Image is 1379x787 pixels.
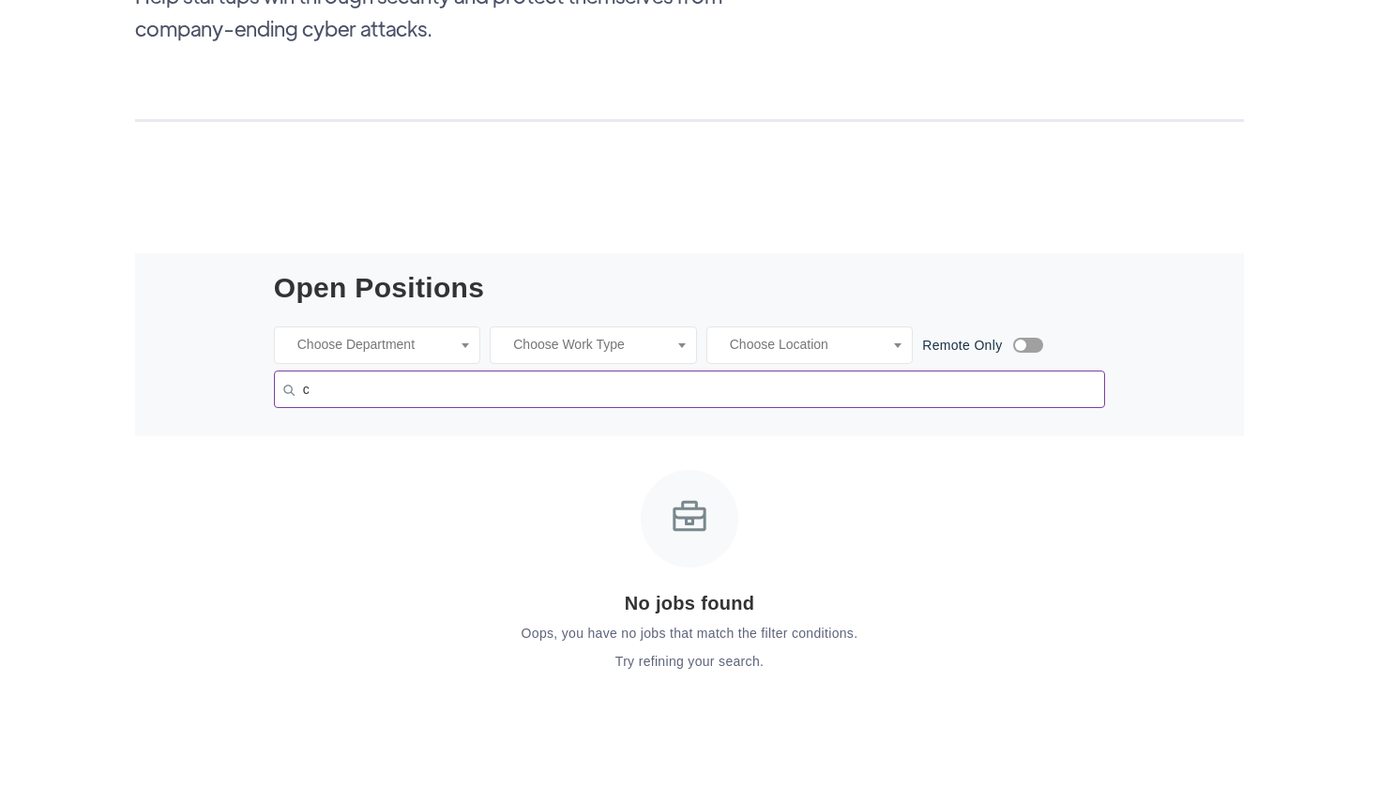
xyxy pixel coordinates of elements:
input: Choose Location [719,336,1278,355]
h3: Open Positions [274,272,485,303]
p: Oops, you have no jobs that match the filter conditions. [274,625,1106,643]
p: Try refining your search. [274,653,1106,672]
input: Search Job Title [274,371,1106,408]
input: Choose Department [286,336,558,355]
input: Choose Work Type [502,336,685,355]
iframe: Chat Widget [1057,584,1379,787]
span: Remote Only [922,338,1002,353]
div: No jobs found [274,590,1106,617]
